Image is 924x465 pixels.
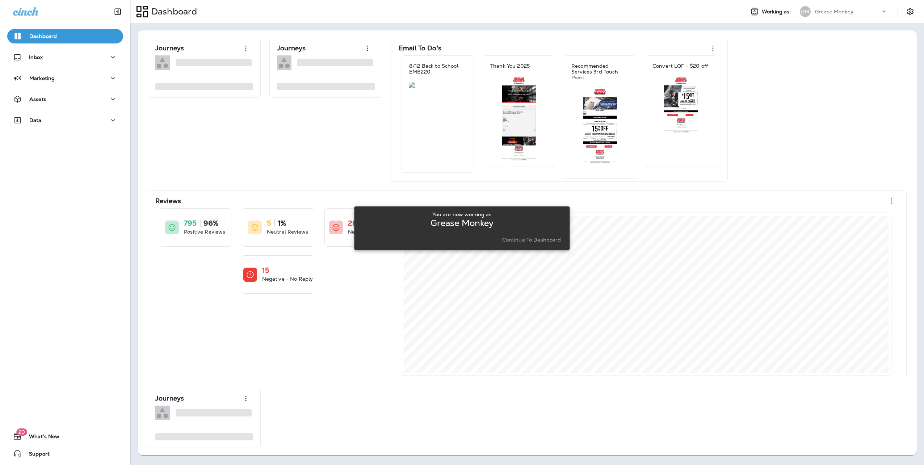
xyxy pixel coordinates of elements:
p: Grease Monkey [815,9,853,14]
span: Support [22,451,50,460]
p: 28 [348,219,357,227]
p: Marketing [29,75,55,81]
button: Support [7,447,123,461]
button: Settings [904,5,917,18]
p: 96% [203,219,218,227]
span: 20 [16,428,27,436]
button: Marketing [7,71,123,85]
p: 1% [278,219,286,227]
p: Neutral Reviews [267,228,308,235]
p: 15 [262,267,269,274]
button: Continue to Dashboard [499,235,564,245]
button: Dashboard [7,29,123,43]
p: You are now working as [432,211,491,217]
p: Journeys [155,395,184,402]
p: Inbox [29,54,43,60]
p: Assets [29,96,46,102]
p: Recommended Services 3rd Touch Point [571,63,629,80]
p: Journeys [155,45,184,52]
p: Reviews [155,197,181,205]
p: Journeys [277,45,306,52]
button: Assets [7,92,123,106]
div: GM [800,6,811,17]
button: Inbox [7,50,123,64]
p: Negative - No Reply [262,275,313,282]
p: Data [29,117,42,123]
p: Convert LOF - $20 off [652,63,708,69]
button: Data [7,113,123,127]
p: Dashboard [148,6,197,17]
img: 1c1c0063-5401-45d1-9f91-a7cda4341edd.jpg [652,76,710,133]
p: 795 [184,219,197,227]
button: 20What's New [7,429,123,444]
p: Continue to Dashboard [502,237,561,243]
p: Dashboard [29,33,57,39]
p: Positive Reviews [184,228,225,235]
p: 5 [267,219,271,227]
span: What's New [22,433,59,442]
button: Collapse Sidebar [108,4,128,19]
img: 6de01348-7d33-471d-9856-95a91917deb8.jpg [571,88,629,163]
p: Grease Monkey [430,220,494,226]
span: Working as: [762,9,793,15]
p: Negative Reviews [348,228,392,235]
